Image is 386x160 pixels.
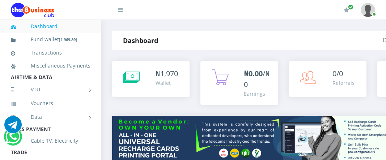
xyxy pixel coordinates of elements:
[5,133,20,145] a: Chat for support
[244,69,263,78] b: ₦0.00
[332,69,343,78] span: 0/0
[11,44,90,61] a: Transactions
[11,57,90,74] a: Miscellaneous Payments
[156,68,178,79] div: ₦
[59,37,77,42] small: [ ]
[11,3,54,17] img: Logo
[112,61,190,97] a: ₦1,970 Wallet
[160,69,178,78] span: 1,970
[11,81,90,99] a: VTU
[11,31,90,48] a: Fund wallet[1,969.89]
[11,95,90,112] a: Vouchers
[11,108,90,126] a: Data
[11,133,90,149] a: Cable TV, Electricity
[244,69,270,89] span: /₦0
[332,79,355,87] div: Referrals
[348,4,353,10] span: Renew/Upgrade Subscription
[361,3,375,17] img: User
[60,37,76,42] b: 1,969.89
[11,18,90,35] a: Dashboard
[123,36,158,45] strong: Dashboard
[344,7,349,13] i: Renew/Upgrade Subscription
[200,61,278,105] a: ₦0.00/₦0 Earnings
[156,79,178,87] div: Wallet
[244,90,271,98] div: Earnings
[4,121,22,133] a: Chat for support
[289,61,366,97] a: 0/0 Referrals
